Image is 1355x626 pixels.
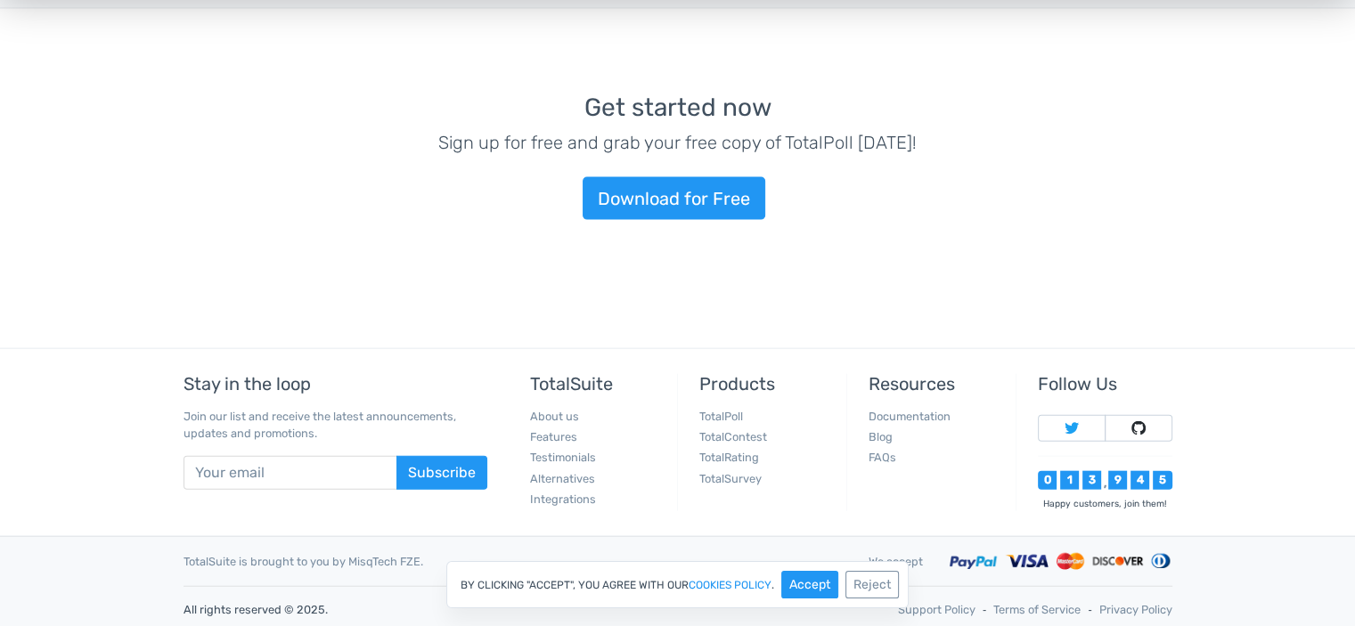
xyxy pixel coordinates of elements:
div: 1 [1060,471,1079,490]
a: About us [530,410,579,423]
a: Download for Free [583,177,765,220]
div: 3 [1082,471,1101,490]
a: Integrations [530,492,596,506]
a: Support Policy [898,601,975,618]
button: Accept [781,571,838,598]
div: TotalSuite is brought to you by MisqTech FZE. [170,553,855,570]
a: TotalContest [699,430,767,443]
img: Follow TotalSuite on Github [1131,421,1146,435]
h5: Resources [869,374,1002,394]
h5: Products [699,374,833,394]
a: Documentation [869,410,951,423]
h5: TotalSuite [530,374,664,394]
div: 4 [1131,471,1149,490]
div: 5 [1153,471,1171,490]
p: Join our list and receive the latest announcements, updates and promotions. [184,408,487,442]
img: Accepted payment methods [950,551,1172,572]
h5: Follow Us [1038,374,1171,394]
img: Follow TotalSuite on Twitter [1065,421,1079,435]
a: FAQs [869,451,896,464]
div: , [1101,478,1108,490]
div: Happy customers, join them! [1038,497,1171,510]
p: All rights reserved © 2025. [184,601,665,618]
a: Alternatives [530,472,595,485]
a: TotalPoll [699,410,743,423]
a: TotalSurvey [699,472,762,485]
div: 0 [1038,471,1057,490]
h3: Get started now [184,94,1172,122]
a: Testimonials [530,451,596,464]
a: Features [530,430,577,443]
a: cookies policy [689,580,771,590]
span: ‐ [983,601,986,618]
button: Reject [845,571,899,598]
input: Your email [184,456,397,490]
button: Subscribe [396,456,487,490]
div: We accept [855,553,936,570]
p: Sign up for free and grab your free copy of TotalPoll [DATE]! [184,129,1172,156]
a: Blog [869,430,893,443]
div: 9 [1108,471,1127,490]
h5: Stay in the loop [184,374,487,394]
a: Privacy Policy [1099,601,1172,618]
a: TotalRating [699,451,759,464]
a: Terms of Service [993,601,1081,618]
div: By clicking "Accept", you agree with our . [446,561,909,608]
span: ‐ [1088,601,1091,618]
